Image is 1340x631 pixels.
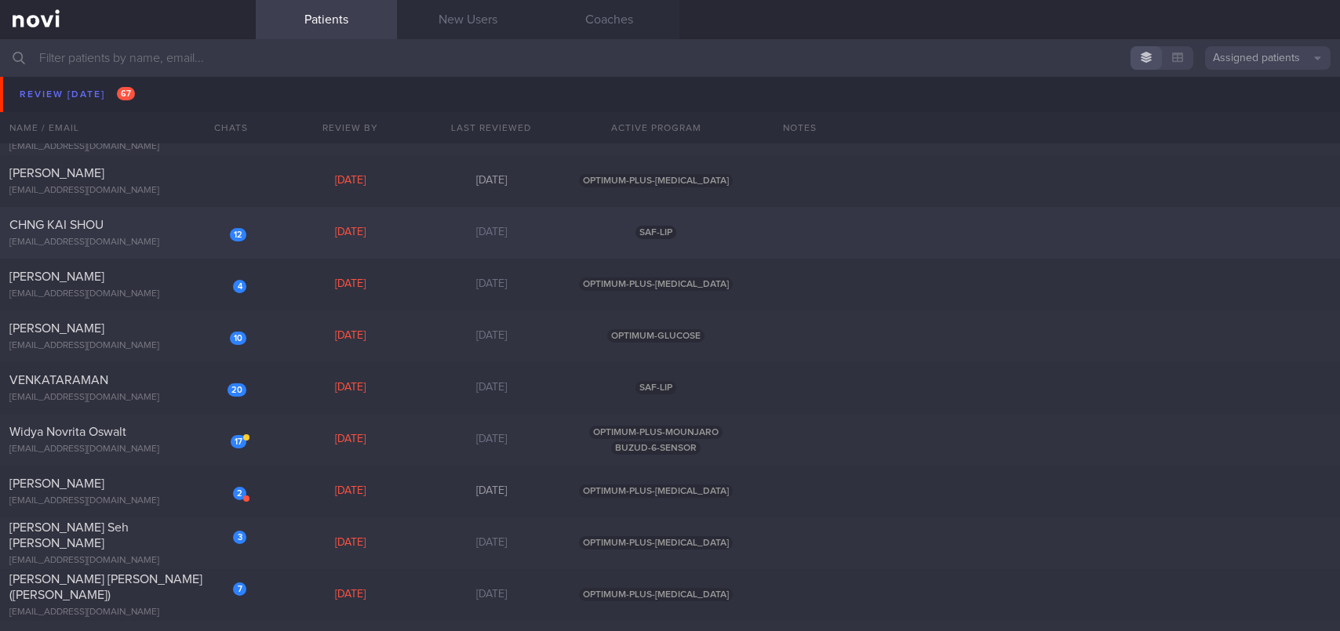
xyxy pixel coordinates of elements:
div: [DATE] [421,71,562,85]
div: [DATE] [279,381,421,395]
div: [DATE] [421,484,562,499]
div: [EMAIL_ADDRESS][DOMAIN_NAME] [9,495,246,507]
div: [DATE] [421,588,562,602]
span: Widya Novrita Oswalt [9,426,126,438]
span: SAF-LIP [635,381,676,394]
div: 7 [233,582,246,596]
div: [EMAIL_ADDRESS][DOMAIN_NAME] [9,392,246,404]
div: 4 [233,280,246,293]
span: [PERSON_NAME] [9,167,104,180]
span: OPTIMUM-PLUS-[MEDICAL_DATA] [579,536,733,549]
button: Assigned patients [1205,46,1331,70]
span: [PERSON_NAME] BINTE [PERSON_NAME] SOLEH [9,107,146,136]
div: [DATE] [279,484,421,499]
div: [DATE] [279,588,421,602]
div: 3 [233,531,246,544]
div: [DATE] [279,536,421,550]
span: OPTIMUM-PLUS-[MEDICAL_DATA] [579,588,733,601]
span: BUZUD-6-SENSOR [611,441,701,455]
div: [DATE] [279,329,421,343]
div: [EMAIL_ADDRESS][DOMAIN_NAME] [9,288,246,300]
span: OPTIMUM-PLUS-[MEDICAL_DATA] [579,484,733,498]
div: [DATE] [279,174,421,188]
div: [EMAIL_ADDRESS][DOMAIN_NAME] [9,82,246,93]
div: 12 [230,228,246,241]
span: OPTIMUM-PLUS-MOUNJARO [589,426,723,439]
div: 10 [230,332,246,345]
div: [EMAIL_ADDRESS][DOMAIN_NAME] [9,237,246,248]
div: [EMAIL_ADDRESS][DOMAIN_NAME] [9,141,246,153]
div: [DATE] [279,71,421,85]
div: [DATE] [279,226,421,240]
div: [DATE] [421,277,562,292]
div: [DATE] [421,433,562,447]
span: OPTIMUM-PLUS-[MEDICAL_DATA] [579,122,733,136]
div: [EMAIL_ADDRESS][DOMAIN_NAME] [9,444,246,455]
span: CHNG KAI SHOU [9,219,104,231]
div: [DATE] [421,381,562,395]
div: [EMAIL_ADDRESS][DOMAIN_NAME] [9,340,246,352]
div: [EMAIL_ADDRESS][DOMAIN_NAME] [9,185,246,197]
div: 17 [231,435,246,448]
div: [DATE] [421,174,562,188]
span: [PERSON_NAME] [9,322,104,335]
div: [EMAIL_ADDRESS][DOMAIN_NAME] [9,607,246,618]
span: [PERSON_NAME] [9,270,104,283]
span: OPTIMUM-PLUS-[MEDICAL_DATA] [579,174,733,187]
span: VENKATARAMAN [9,374,108,386]
div: [DATE] [421,226,562,240]
div: [DATE] [279,433,421,447]
div: 20 [228,383,246,397]
span: [PERSON_NAME] Seh [PERSON_NAME] [9,521,129,549]
div: [DATE] [421,329,562,343]
div: [DATE] [279,277,421,292]
span: OPTIMUM-PLUS-[MEDICAL_DATA] [579,277,733,291]
span: SAF-LIP [635,226,676,239]
div: [DATE] [421,536,562,550]
span: OPTIMUM-GLUCOSE [607,329,705,343]
span: [PERSON_NAME] [9,477,104,490]
div: [EMAIL_ADDRESS][DOMAIN_NAME] [9,555,246,567]
span: [PERSON_NAME] [PERSON_NAME] ([PERSON_NAME]) [9,573,202,601]
div: [DATE] [421,122,562,136]
div: [DATE] [279,122,421,136]
div: 2 [233,487,246,500]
